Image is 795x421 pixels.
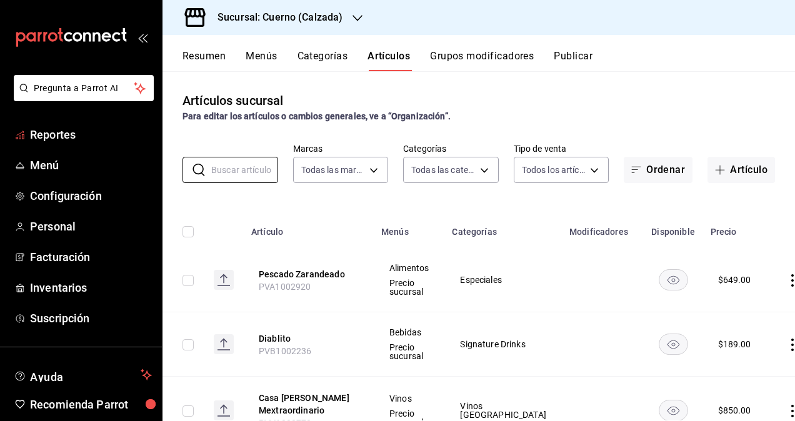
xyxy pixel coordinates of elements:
[14,75,154,101] button: Pregunta a Parrot AI
[444,208,562,248] th: Categorías
[244,208,374,248] th: Artículo
[703,208,771,248] th: Precio
[182,91,283,110] div: Artículos sucursal
[259,282,311,292] span: PVA1002920
[460,402,546,419] span: Vinos [GEOGRAPHIC_DATA]
[207,10,342,25] h3: Sucursal: Cuerno (Calzada)
[182,50,795,71] div: navigation tabs
[403,144,499,153] label: Categorías
[718,404,751,417] div: $ 850.00
[34,82,134,95] span: Pregunta a Parrot AI
[30,249,152,265] span: Facturación
[297,50,348,71] button: Categorías
[259,392,359,417] button: edit-product-location
[707,157,775,183] button: Artículo
[30,187,152,204] span: Configuración
[389,264,429,272] span: Alimentos
[389,279,429,296] span: Precio sucursal
[460,340,546,349] span: Signature Drinks
[554,50,592,71] button: Publicar
[659,334,688,355] button: availability-product
[301,164,366,176] span: Todas las marcas, Sin marca
[644,208,703,248] th: Disponible
[182,111,451,121] strong: Para editar los artículos o cambios generales, ve a “Organización”.
[430,50,534,71] button: Grupos modificadores
[182,50,226,71] button: Resumen
[246,50,277,71] button: Menús
[137,32,147,42] button: open_drawer_menu
[211,157,278,182] input: Buscar artículo
[30,279,152,296] span: Inventarios
[30,396,152,413] span: Recomienda Parrot
[30,367,136,382] span: Ayuda
[30,126,152,143] span: Reportes
[259,346,312,356] span: PVB1002236
[389,394,429,403] span: Vinos
[522,164,586,176] span: Todos los artículos
[259,268,359,280] button: edit-product-location
[514,144,609,153] label: Tipo de venta
[718,338,751,350] div: $ 189.00
[30,310,152,327] span: Suscripción
[718,274,751,286] div: $ 649.00
[389,328,429,337] span: Bebidas
[374,208,444,248] th: Menús
[389,343,429,360] span: Precio sucursal
[259,332,359,345] button: edit-product-location
[659,269,688,290] button: availability-product
[411,164,476,176] span: Todas las categorías, Sin categoría
[30,157,152,174] span: Menú
[30,218,152,235] span: Personal
[624,157,692,183] button: Ordenar
[562,208,644,248] th: Modificadores
[460,275,546,284] span: Especiales
[293,144,389,153] label: Marcas
[659,400,688,421] button: availability-product
[367,50,410,71] button: Artículos
[9,91,154,104] a: Pregunta a Parrot AI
